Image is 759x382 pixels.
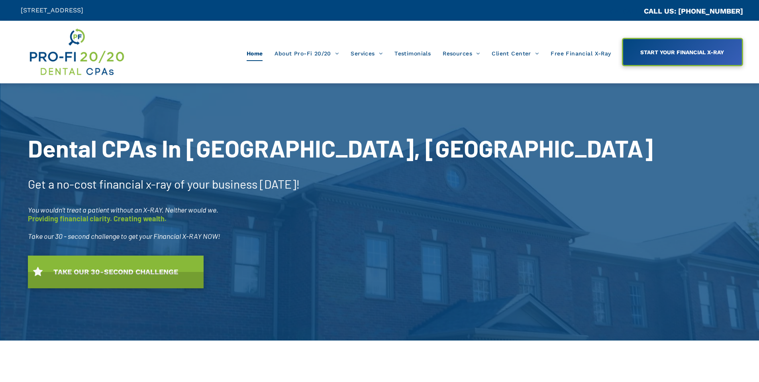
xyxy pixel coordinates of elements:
[437,46,486,61] a: Resources
[241,46,269,61] a: Home
[545,46,617,61] a: Free Financial X-Ray
[28,214,167,223] span: Providing financial clarity. Creating wealth.
[21,6,83,14] span: [STREET_ADDRESS]
[28,27,125,77] img: Get Dental CPA Consulting, Bookkeeping, & Bank Loans
[28,134,653,162] span: Dental CPAs In [GEOGRAPHIC_DATA], [GEOGRAPHIC_DATA]
[644,7,743,15] a: CALL US: [PHONE_NUMBER]
[622,38,743,66] a: START YOUR FINANCIAL X-RAY
[57,177,172,191] span: no-cost financial x-ray
[28,256,204,288] a: TAKE OUR 30-SECOND CHALLENGE
[610,8,644,15] span: CA::CALLC
[345,46,388,61] a: Services
[28,232,220,240] span: Take our 30 - second challenge to get your Financial X-RAY NOW!
[269,46,345,61] a: About Pro-Fi 20/20
[174,177,300,191] span: of your business [DATE]!
[28,205,218,214] span: You wouldn’t treat a patient without an X-RAY. Neither would we.
[388,46,437,61] a: Testimonials
[28,177,54,191] span: Get a
[637,45,727,59] span: START YOUR FINANCIAL X-RAY
[51,264,181,280] span: TAKE OUR 30-SECOND CHALLENGE
[486,46,545,61] a: Client Center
